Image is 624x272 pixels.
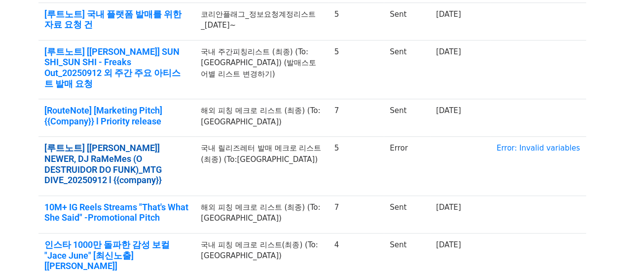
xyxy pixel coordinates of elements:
[496,144,580,153] a: Error: Invalid variables
[44,202,189,223] a: 10M+ IG Reels Streams "That's What She Said" -Promotional Pitch
[384,99,430,137] td: Sent
[329,2,384,40] td: 5
[436,47,461,56] a: [DATE]
[575,225,624,272] iframe: Chat Widget
[436,106,461,115] a: [DATE]
[44,239,189,272] a: 인스타 1000만 돌파한 감성 보컬 "Jace June" [최신노출][[PERSON_NAME]]
[44,105,189,126] a: [RouteNote] [Marketing Pitch] {{Company}} l Priority release
[329,137,384,195] td: 5
[44,46,189,89] a: [루트노트] [[PERSON_NAME]] SUN SHI_SUN SHI - Freaks Out_20250912 외 주간 주요 아티스트 발매 요청
[384,137,430,195] td: Error
[195,40,328,99] td: 국내 주간피칭리스트 (최종) (To:[GEOGRAPHIC_DATA]) (발매스토어별 리스트 변경하기)
[195,137,328,195] td: 국내 릴리즈레터 발매 메크로 리스트 (최종) (To:[GEOGRAPHIC_DATA])
[195,99,328,137] td: 해외 피칭 메크로 리스트 (최종) (To:[GEOGRAPHIC_DATA])
[329,195,384,233] td: 7
[195,2,328,40] td: 코리안플래그_정보요청계정리스트_[DATE]~
[384,40,430,99] td: Sent
[44,9,189,30] a: [루트노트] 국내 플랫폼 발매를 위한 자료 요청 건
[436,240,461,249] a: [DATE]
[436,203,461,212] a: [DATE]
[44,143,189,185] a: [루트노트] [[PERSON_NAME]] NEWER, DJ RaMeMes (O DESTRUIDOR DO FUNK)_MTG DIVE_20250912 l {{company}}
[329,99,384,137] td: 7
[436,10,461,19] a: [DATE]
[329,40,384,99] td: 5
[384,2,430,40] td: Sent
[195,195,328,233] td: 해외 피칭 메크로 리스트 (최종) (To:[GEOGRAPHIC_DATA])
[384,195,430,233] td: Sent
